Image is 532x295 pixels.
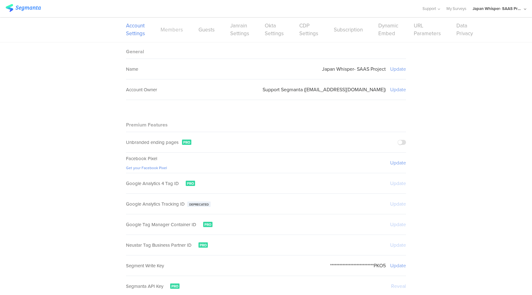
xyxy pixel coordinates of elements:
[422,6,436,12] span: Support
[200,222,212,227] a: PRO
[126,201,185,207] span: Google Analytics Tracking ID
[195,242,208,248] a: PRO
[182,181,195,186] a: PRO
[299,22,318,37] a: CDP Settings
[171,284,178,289] span: PRO
[126,180,179,187] span: Google Analytics 4 Tag ID
[200,243,207,248] span: PRO
[187,202,211,207] div: Deprecated
[230,22,249,37] a: Janrain Settings
[456,22,473,37] a: Data Privacy
[126,121,168,128] sg-block-title: Premium Features
[126,86,157,93] sg-field-title: Account Owner
[322,65,386,73] sg-setting-value: Japan Whisper- SAAS Project
[183,140,190,145] span: PRO
[126,242,192,249] span: Neustar Tag Business Partner ID
[265,22,284,37] a: Okta Settings
[390,159,406,166] sg-setting-edit-trigger: Update
[161,26,183,34] a: Members
[198,26,215,34] a: Guests
[126,262,164,269] span: Segment Write Key
[390,86,406,93] sg-setting-edit-trigger: Update
[126,165,167,171] a: Get your Facebook Pixel
[126,48,144,55] sg-block-title: General
[414,22,441,37] a: URL Parameters
[126,139,179,146] div: Unbranded ending pages
[126,155,157,162] span: Facebook Pixel
[334,26,363,34] a: Subscription
[126,221,196,228] span: Google Tag Manager Container ID
[167,283,180,289] a: PRO
[204,222,211,227] span: PRO
[390,262,406,269] sg-setting-edit-trigger: Update
[378,22,398,37] a: Dynamic Embed
[126,66,138,73] sg-field-title: Name
[263,86,386,93] sg-setting-value: Support Segmanta ([EMAIL_ADDRESS][DOMAIN_NAME])
[473,6,522,12] div: Japan Whisper- SAAS Project
[6,4,41,12] img: segmanta logo
[390,65,406,73] sg-setting-edit-trigger: Update
[187,181,194,186] span: PRO
[126,283,163,290] span: Segmanta API Key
